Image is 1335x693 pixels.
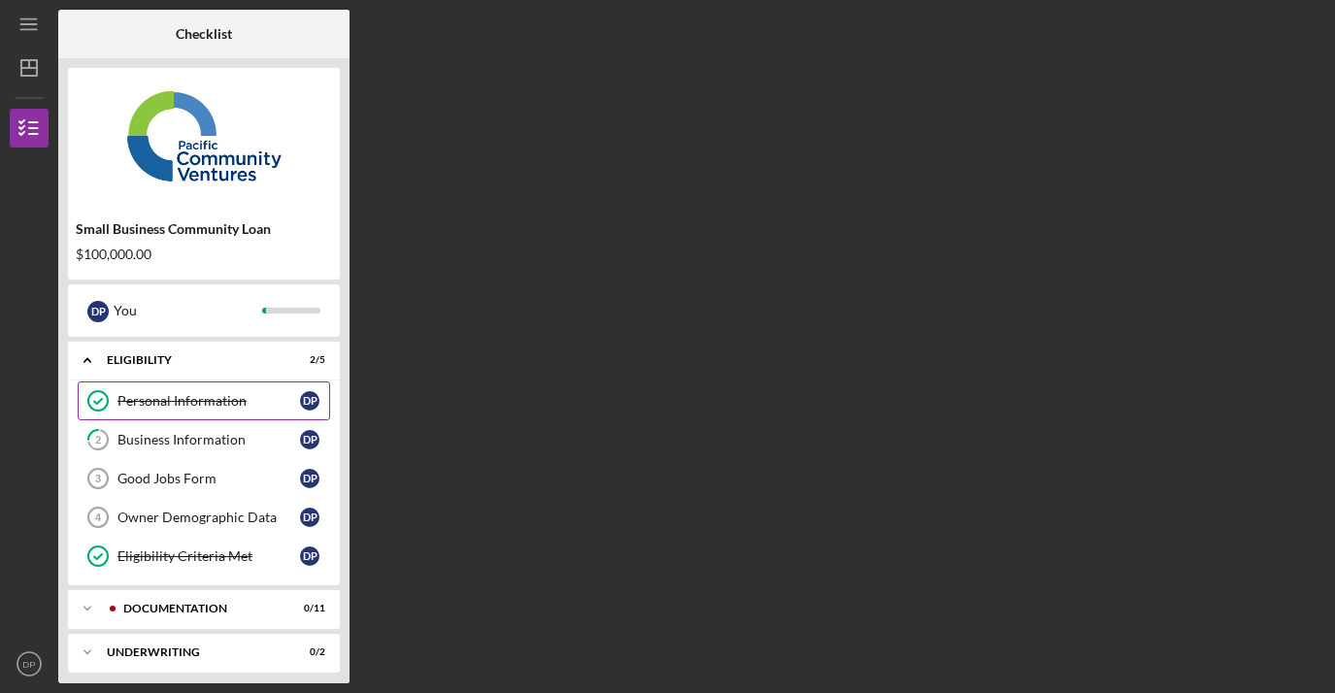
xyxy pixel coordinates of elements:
[78,498,330,537] a: 4Owner Demographic DataDP
[300,430,319,449] div: D P
[78,459,330,498] a: 3Good Jobs FormDP
[300,508,319,527] div: D P
[117,510,300,525] div: Owner Demographic Data
[87,301,109,322] div: D P
[95,434,101,446] tspan: 2
[95,473,101,484] tspan: 3
[300,391,319,411] div: D P
[76,247,332,262] div: $100,000.00
[117,393,300,409] div: Personal Information
[300,469,319,488] div: D P
[22,659,35,670] text: DP
[76,221,332,237] div: Small Business Community Loan
[176,26,232,42] b: Checklist
[290,354,325,366] div: 2 / 5
[107,646,277,658] div: Underwriting
[68,78,340,194] img: Product logo
[95,511,102,523] tspan: 4
[78,537,330,576] a: Eligibility Criteria MetDP
[114,294,262,327] div: You
[290,646,325,658] div: 0 / 2
[107,354,277,366] div: Eligibility
[290,603,325,614] div: 0 / 11
[117,432,300,447] div: Business Information
[300,546,319,566] div: D P
[10,644,49,683] button: DP
[117,471,300,486] div: Good Jobs Form
[117,548,300,564] div: Eligibility Criteria Met
[123,603,277,614] div: Documentation
[78,381,330,420] a: Personal InformationDP
[78,420,330,459] a: 2Business InformationDP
